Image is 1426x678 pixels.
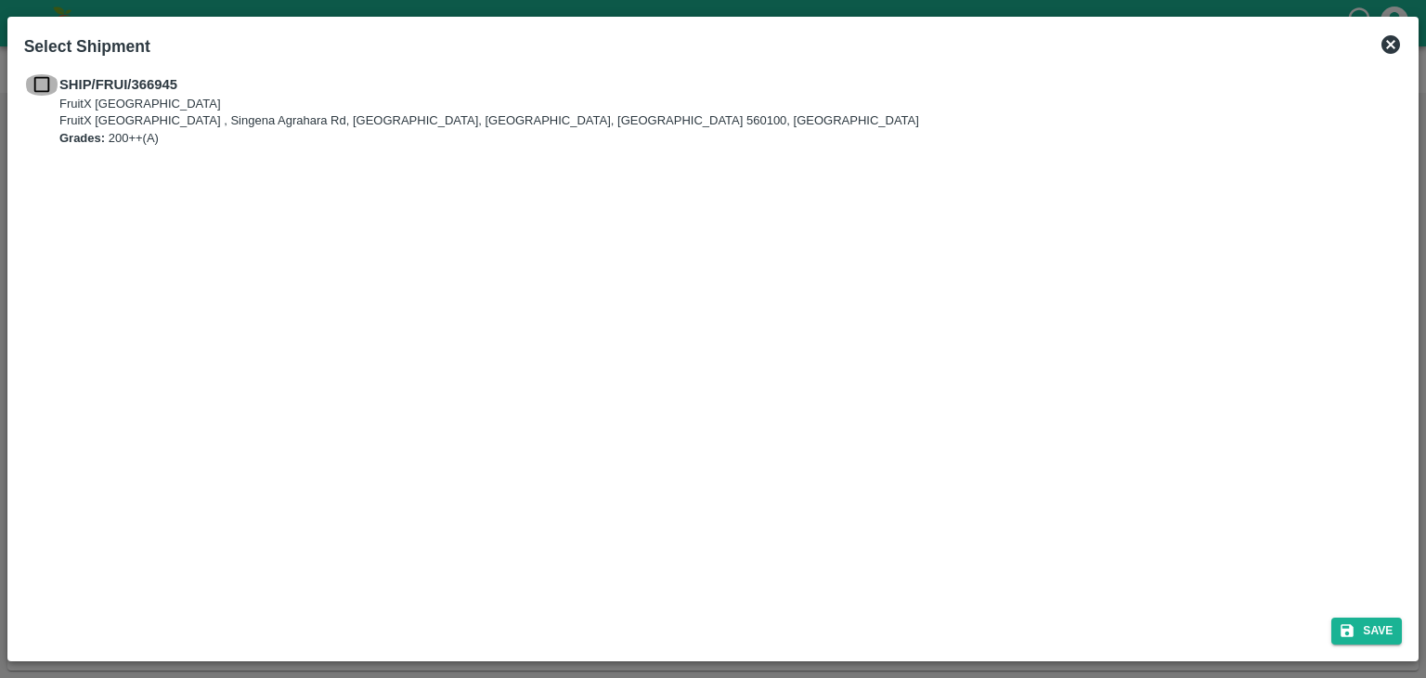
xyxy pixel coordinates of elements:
[24,37,150,56] b: Select Shipment
[59,96,919,113] p: FruitX [GEOGRAPHIC_DATA]
[59,112,919,130] p: FruitX [GEOGRAPHIC_DATA] , Singena Agrahara Rd, [GEOGRAPHIC_DATA], [GEOGRAPHIC_DATA], [GEOGRAPHIC...
[59,131,105,145] b: Grades:
[59,77,177,92] b: SHIP/FRUI/366945
[1331,618,1402,645] button: Save
[59,130,919,148] p: 200++(A)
